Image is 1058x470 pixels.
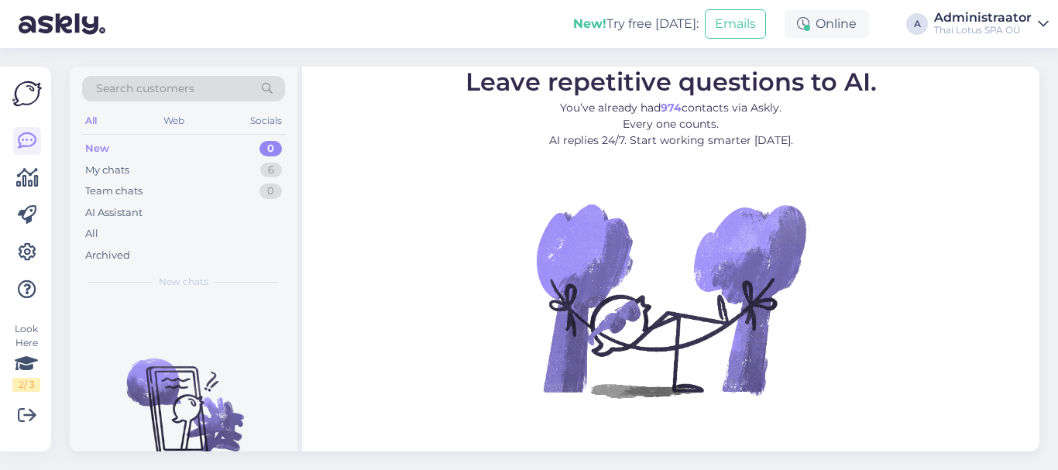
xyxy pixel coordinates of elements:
img: No chats [70,331,297,470]
span: Search customers [96,81,194,97]
div: Team chats [85,184,143,199]
div: New [85,141,109,156]
div: 0 [259,184,282,199]
div: My chats [85,163,129,178]
img: Askly Logo [12,79,42,108]
div: 2 / 3 [12,378,40,392]
button: Emails [705,9,766,39]
div: AI Assistant [85,205,143,221]
div: A [906,13,928,35]
div: Web [160,111,187,131]
div: All [82,111,100,131]
p: You’ve already had contacts via Askly. Every one counts. AI replies 24/7. Start working smarter [... [465,99,877,148]
div: 6 [260,163,282,178]
div: Try free [DATE]: [573,15,699,33]
div: Thai Lotus SPA OÜ [934,24,1032,36]
div: Online [785,10,869,38]
div: All [85,226,98,242]
span: New chats [159,275,208,289]
div: Administraator [934,12,1032,24]
b: New! [573,16,606,31]
img: No Chat active [531,160,810,439]
div: Archived [85,248,130,263]
span: Leave repetitive questions to AI. [465,66,877,96]
b: 974 [661,100,682,114]
div: Look Here [12,322,40,392]
div: Socials [247,111,285,131]
a: AdministraatorThai Lotus SPA OÜ [934,12,1049,36]
div: 0 [259,141,282,156]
